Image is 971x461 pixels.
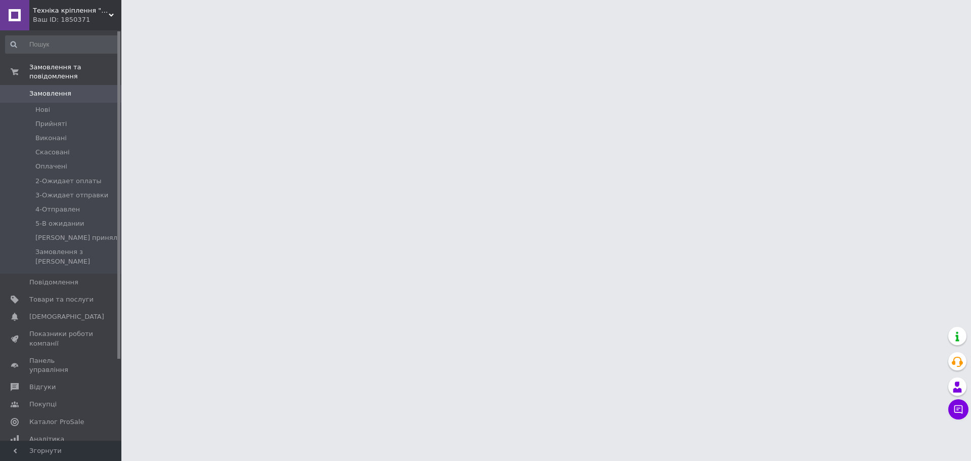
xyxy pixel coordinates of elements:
[29,63,121,81] span: Замовлення та повідомлення
[35,219,84,228] span: 5-В ожидании
[29,329,94,348] span: Показники роботи компанії
[35,247,118,266] span: Замовлення з [PERSON_NAME]
[29,89,71,98] span: Замовлення
[35,162,67,171] span: Оплачені
[35,177,102,186] span: 2-Ожидает оплаты
[29,295,94,304] span: Товари та послуги
[35,105,50,114] span: Нові
[35,233,117,242] span: [PERSON_NAME] принял
[35,191,108,200] span: 3-Ожидает отправки
[35,134,67,143] span: Виконані
[35,148,70,157] span: Скасовані
[948,399,968,420] button: Чат з покупцем
[29,435,64,444] span: Аналітика
[29,356,94,374] span: Панель управління
[35,119,67,129] span: Прийняті
[33,6,109,15] span: Техніка кріплення "Метрекс Київ"
[33,15,121,24] div: Ваш ID: 1850371
[35,205,80,214] span: 4-Отправлен
[5,35,119,54] input: Пошук
[29,312,104,321] span: [DEMOGRAPHIC_DATA]
[29,400,57,409] span: Покупці
[29,278,78,287] span: Повідомлення
[29,417,84,427] span: Каталог ProSale
[29,383,56,392] span: Відгуки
